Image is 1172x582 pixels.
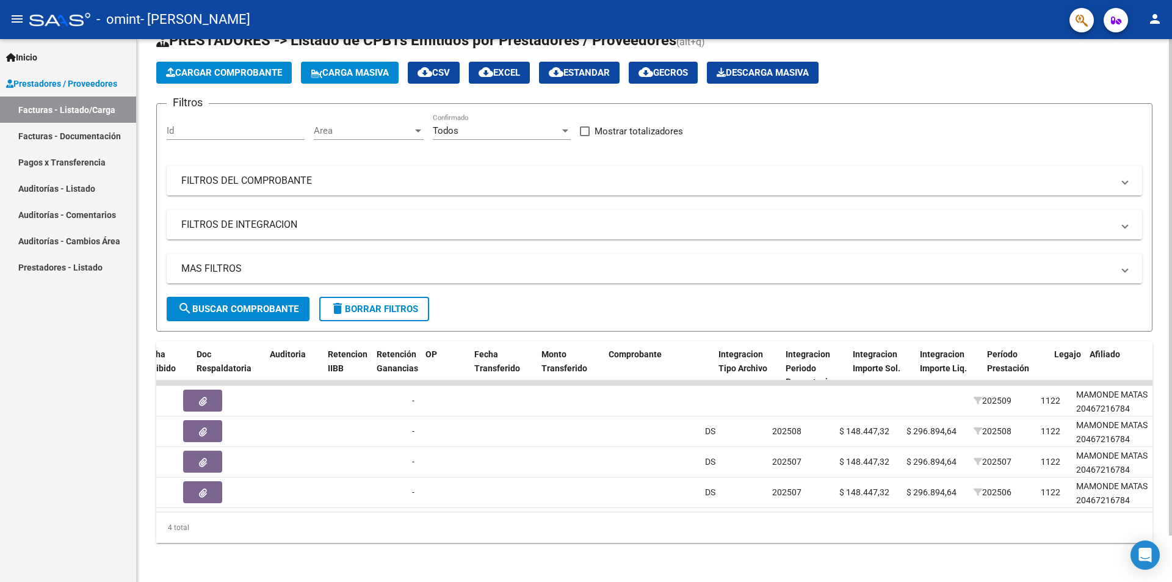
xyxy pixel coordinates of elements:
[412,457,414,467] span: -
[707,62,819,84] app-download-masive: Descarga masiva de comprobantes (adjuntos)
[604,341,714,395] datatable-header-cell: Comprobante
[156,32,676,49] span: PRESTADORES -> Listado de CPBTs Emitidos por Prestadores / Proveedores
[772,457,801,467] span: 202507
[974,396,1011,406] span: 202509
[469,341,537,395] datatable-header-cell: Fecha Transferido
[474,349,520,373] span: Fecha Transferido
[1041,486,1060,500] div: 1122
[1076,418,1164,446] div: MAMONDE MAT­AS 20467216784
[1130,540,1160,570] div: Open Intercom Messenger
[270,349,306,359] span: Auditoria
[982,341,1049,395] datatable-header-cell: Período Prestación
[848,341,915,395] datatable-header-cell: Integracion Importe Sol.
[479,67,520,78] span: EXCEL
[537,341,604,395] datatable-header-cell: Monto Transferido
[311,67,389,78] span: Carga Masiva
[1041,424,1060,438] div: 1122
[418,67,450,78] span: CSV
[853,349,900,373] span: Integracion Importe Sol.
[549,65,563,79] mat-icon: cloud_download
[181,218,1113,231] mat-panel-title: FILTROS DE INTEGRACION
[1076,449,1164,477] div: MAMONDE MAT­AS 20467216784
[137,341,192,395] datatable-header-cell: Fecha Recibido
[714,341,781,395] datatable-header-cell: Integracion Tipo Archivo
[609,349,662,359] span: Comprobante
[920,349,967,373] span: Integracion Importe Liq.
[330,301,345,316] mat-icon: delete
[839,457,889,467] span: $ 148.447,32
[595,124,683,139] span: Mostrar totalizadores
[323,341,372,395] datatable-header-cell: Retencion IIBB
[705,457,715,467] span: DS
[772,426,801,436] span: 202508
[418,65,432,79] mat-icon: cloud_download
[156,512,1152,543] div: 4 total
[1076,388,1164,416] div: MAMONDE MAT­AS 20467216784
[412,396,414,406] span: -
[839,487,889,497] span: $ 148.447,32
[1076,479,1164,507] div: MAMONDE MAT­AS 20467216784
[181,174,1113,187] mat-panel-title: FILTROS DEL COMPROBANTE
[839,426,889,436] span: $ 148.447,32
[906,487,957,497] span: $ 296.894,64
[974,487,1011,497] span: 202506
[1148,12,1162,26] mat-icon: person
[197,349,251,373] span: Doc Respaldatoria
[192,341,265,395] datatable-header-cell: Doc Respaldatoria
[412,487,414,497] span: -
[328,349,367,373] span: Retencion IIBB
[167,94,209,111] h3: Filtros
[1090,349,1120,359] span: Afiliado
[156,62,292,84] button: Cargar Comprobante
[718,349,767,373] span: Integracion Tipo Archivo
[314,125,413,136] span: Area
[181,262,1113,275] mat-panel-title: MAS FILTROS
[412,426,414,436] span: -
[408,62,460,84] button: CSV
[781,341,848,395] datatable-header-cell: Integracion Periodo Presentacion
[915,341,982,395] datatable-header-cell: Integracion Importe Liq.
[717,67,809,78] span: Descarga Masiva
[1054,349,1081,359] span: Legajo
[629,62,698,84] button: Gecros
[319,297,429,321] button: Borrar Filtros
[167,254,1142,283] mat-expansion-panel-header: MAS FILTROS
[541,349,587,373] span: Monto Transferido
[167,166,1142,195] mat-expansion-panel-header: FILTROS DEL COMPROBANTE
[330,304,418,315] span: Borrar Filtros
[142,349,176,373] span: Fecha Recibido
[974,426,1011,436] span: 202508
[377,349,418,373] span: Retención Ganancias
[539,62,620,84] button: Estandar
[638,67,688,78] span: Gecros
[1041,394,1060,408] div: 1122
[1041,455,1060,469] div: 1122
[372,341,421,395] datatable-header-cell: Retención Ganancias
[6,77,117,90] span: Prestadores / Proveedores
[265,341,323,395] datatable-header-cell: Auditoria
[167,210,1142,239] mat-expansion-panel-header: FILTROS DE INTEGRACION
[638,65,653,79] mat-icon: cloud_download
[906,457,957,467] span: $ 296.894,64
[987,349,1029,373] span: Período Prestación
[707,62,819,84] button: Descarga Masiva
[96,6,140,33] span: - omint
[301,62,399,84] button: Carga Masiva
[167,297,309,321] button: Buscar Comprobante
[1049,341,1085,395] datatable-header-cell: Legajo
[676,36,705,48] span: (alt+q)
[705,426,715,436] span: DS
[469,62,530,84] button: EXCEL
[786,349,837,387] span: Integracion Periodo Presentacion
[974,457,1011,467] span: 202507
[425,349,437,359] span: OP
[705,487,715,497] span: DS
[178,304,298,315] span: Buscar Comprobante
[10,12,24,26] mat-icon: menu
[140,6,250,33] span: - [PERSON_NAME]
[906,426,957,436] span: $ 296.894,64
[178,301,192,316] mat-icon: search
[421,341,469,395] datatable-header-cell: OP
[549,67,610,78] span: Estandar
[433,125,458,136] span: Todos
